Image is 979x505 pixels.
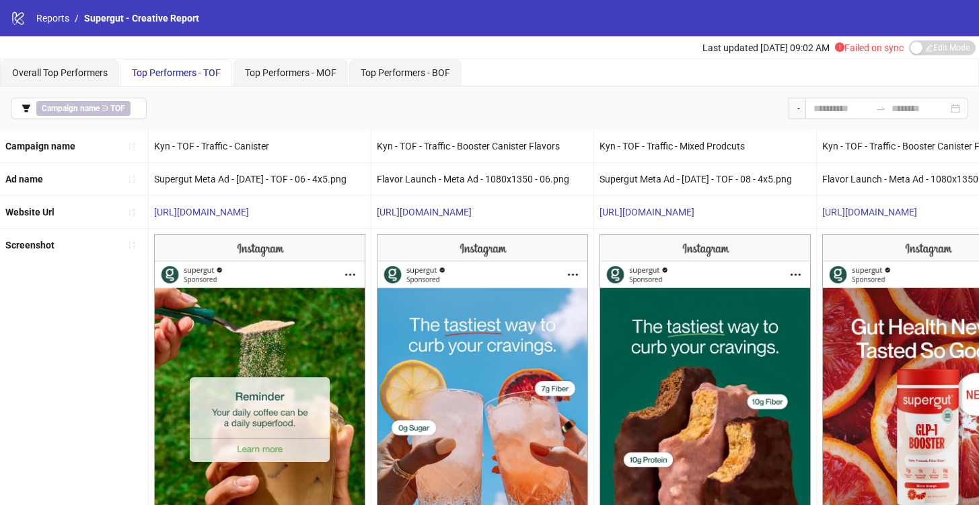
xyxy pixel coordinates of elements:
li: / [75,11,79,26]
a: [URL][DOMAIN_NAME] [154,207,249,217]
span: swap-right [875,103,886,114]
span: sort-ascending [127,207,137,217]
b: Ad name [5,174,43,184]
span: Top Performers - TOF [132,67,221,78]
a: [URL][DOMAIN_NAME] [822,207,917,217]
span: Supergut - Creative Report [84,13,199,24]
div: Supergut Meta Ad - [DATE] - TOF - 08 - 4x5.png [594,163,816,195]
span: to [875,103,886,114]
span: Overall Top Performers [12,67,108,78]
span: sort-ascending [127,174,137,184]
b: Campaign name [5,141,75,151]
a: [URL][DOMAIN_NAME] [377,207,472,217]
a: Reports [34,11,72,26]
span: filter [22,104,31,113]
button: Campaign name ∋ TOF [11,98,147,119]
div: Kyn - TOF - Traffic - Canister [149,130,371,162]
span: Top Performers - MOF [245,67,336,78]
a: [URL][DOMAIN_NAME] [600,207,694,217]
div: Kyn - TOF - Traffic - Mixed Prodcuts [594,130,816,162]
span: ∋ [36,101,131,116]
span: Last updated [DATE] 09:02 AM [702,42,830,53]
span: exclamation-circle [835,42,844,52]
div: Flavor Launch - Meta Ad - 1080x1350 - 06.png [371,163,593,195]
div: Kyn - TOF - Traffic - Booster Canister Flavors [371,130,593,162]
b: Website Url [5,207,55,217]
b: Campaign name [42,104,100,113]
b: TOF [110,104,125,113]
span: Failed on sync [835,42,904,53]
span: sort-ascending [127,141,137,151]
div: Supergut Meta Ad - [DATE] - TOF - 06 - 4x5.png [149,163,371,195]
span: Top Performers - BOF [361,67,450,78]
b: Screenshot [5,240,55,250]
div: - [789,98,805,119]
span: sort-ascending [127,240,137,250]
